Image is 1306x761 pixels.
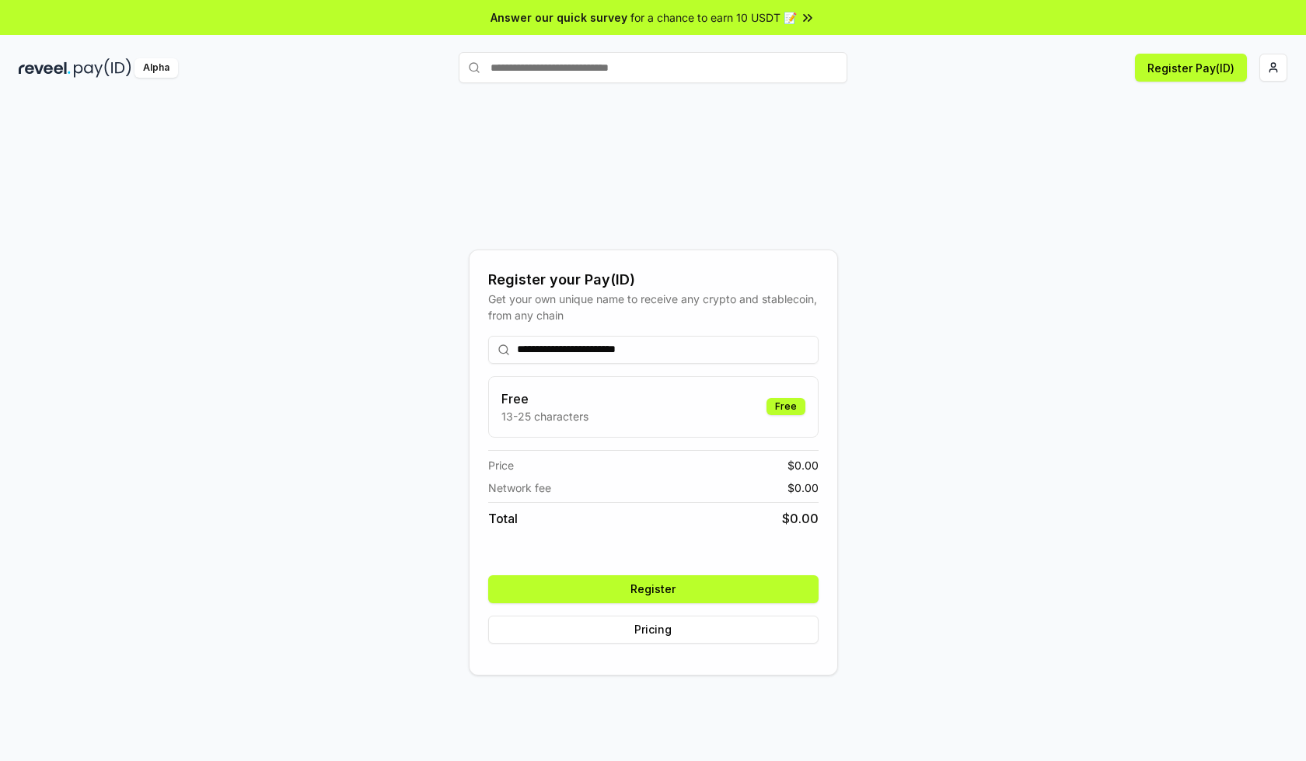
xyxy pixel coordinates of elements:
div: Register your Pay(ID) [488,269,819,291]
img: pay_id [74,58,131,78]
span: Answer our quick survey [491,9,627,26]
span: $ 0.00 [787,457,819,473]
div: Free [766,398,805,415]
img: reveel_dark [19,58,71,78]
span: $ 0.00 [782,509,819,528]
span: for a chance to earn 10 USDT 📝 [630,9,797,26]
span: Total [488,509,518,528]
h3: Free [501,389,588,408]
div: Get your own unique name to receive any crypto and stablecoin, from any chain [488,291,819,323]
button: Register Pay(ID) [1135,54,1247,82]
span: $ 0.00 [787,480,819,496]
div: Alpha [134,58,178,78]
span: Price [488,457,514,473]
button: Register [488,575,819,603]
button: Pricing [488,616,819,644]
span: Network fee [488,480,551,496]
p: 13-25 characters [501,408,588,424]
